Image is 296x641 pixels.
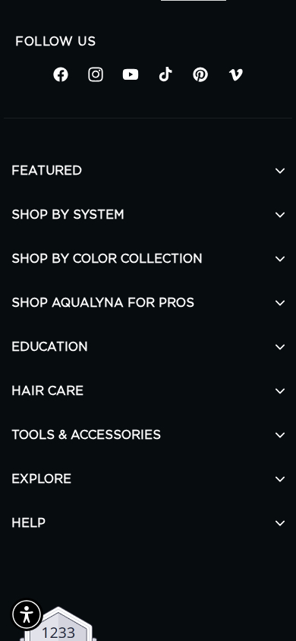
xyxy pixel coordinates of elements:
h2: EDUCATION [11,325,285,369]
h2: HAIR CARE [11,369,285,413]
h2: SHOP BY SYSTEM [11,193,285,237]
h2: SHOP AQUALYNA FOR PROS [11,281,285,325]
div: 聊天小组件 [220,568,296,641]
h2: HELP [11,501,285,545]
h2: SHOP BY COLOR COLLECTION [11,237,285,281]
h2: Follow Us [15,34,281,50]
h2: TOOLS & ACCESSORIES [11,413,285,457]
h2: FEATURED [11,149,285,193]
div: Accessibility Menu [10,598,43,631]
iframe: Chat Widget [220,568,296,641]
h2: EXPLORE [11,457,285,501]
